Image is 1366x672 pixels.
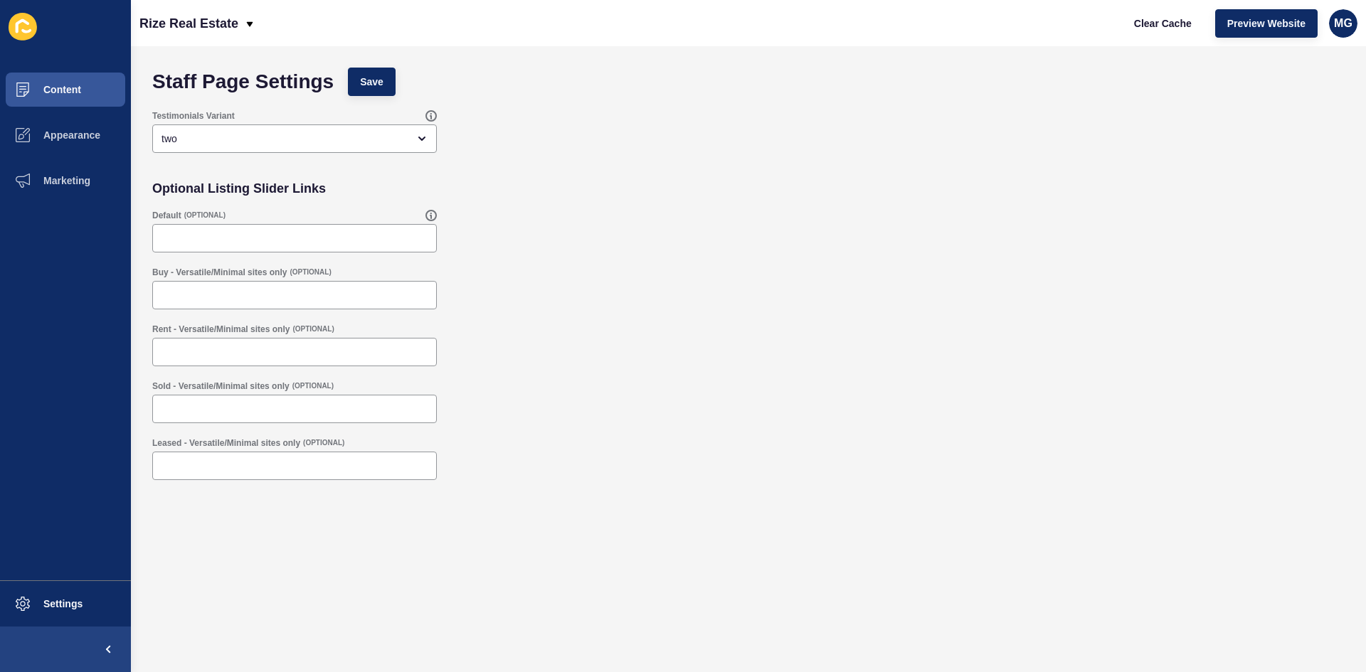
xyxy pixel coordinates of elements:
span: Save [360,75,383,89]
label: Sold - Versatile/Minimal sites only [152,380,290,392]
label: Testimonials Variant [152,110,235,122]
div: open menu [152,124,437,153]
span: (OPTIONAL) [303,438,344,448]
span: Preview Website [1227,16,1306,31]
span: (OPTIONAL) [292,324,334,334]
h2: Optional Listing Slider Links [152,181,326,196]
span: (OPTIONAL) [184,210,226,220]
span: Clear Cache [1134,16,1192,31]
span: (OPTIONAL) [290,267,331,277]
label: Leased - Versatile/Minimal sites only [152,437,300,449]
p: Rize Real Estate [139,6,238,41]
label: Rent - Versatile/Minimal sites only [152,324,290,335]
label: Default [152,210,181,221]
span: MG [1334,16,1352,31]
span: (OPTIONAL) [292,381,334,391]
label: Buy - Versatile/Minimal sites only [152,267,287,278]
button: Clear Cache [1122,9,1204,38]
h1: Staff Page Settings [152,75,334,89]
button: Preview Website [1215,9,1318,38]
button: Save [348,68,396,96]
